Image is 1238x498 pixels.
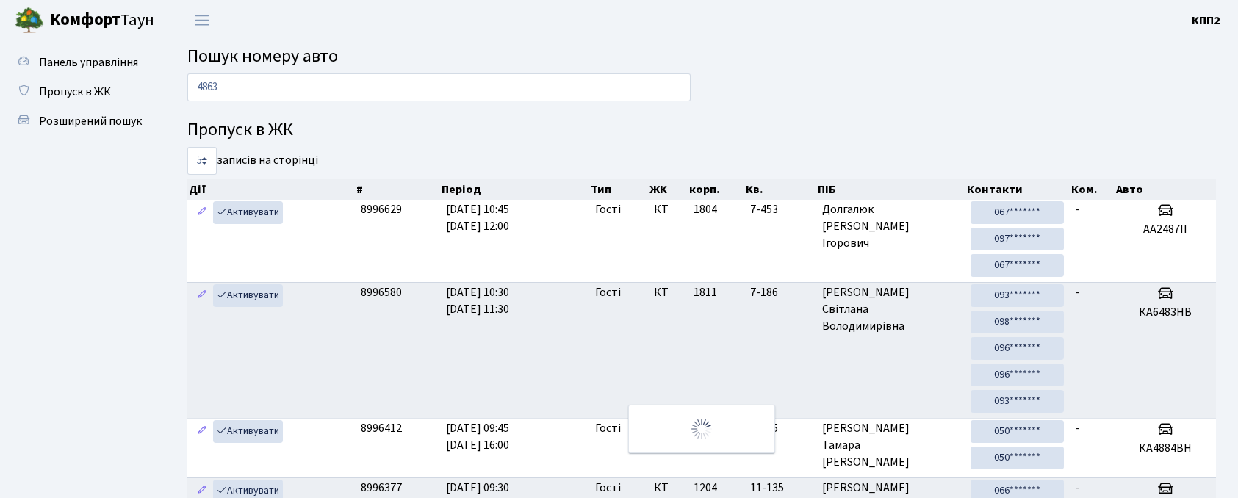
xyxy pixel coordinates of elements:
[1076,284,1080,300] span: -
[595,420,621,437] span: Гості
[822,284,960,335] span: [PERSON_NAME] Світлана Володимирівна
[361,480,402,496] span: 8996377
[744,179,816,200] th: Кв.
[1120,441,1210,455] h5: КА4884ВН
[694,201,717,217] span: 1804
[750,420,810,437] span: 14-85
[654,480,682,497] span: КТ
[1076,480,1080,496] span: -
[193,201,211,224] a: Редагувати
[654,284,682,301] span: КТ
[688,179,744,200] th: корп.
[361,420,402,436] span: 8996412
[694,284,717,300] span: 1811
[1120,223,1210,237] h5: АА2487ІІ
[39,113,142,129] span: Розширений пошук
[7,107,154,136] a: Розширений пошук
[822,420,960,471] span: [PERSON_NAME] Тамара [PERSON_NAME]
[355,179,439,200] th: #
[1192,12,1220,29] a: КПП2
[589,179,648,200] th: Тип
[750,284,810,301] span: 7-186
[654,201,682,218] span: КТ
[816,179,965,200] th: ПІБ
[1115,179,1216,200] th: Авто
[213,420,283,443] a: Активувати
[595,201,621,218] span: Гості
[446,201,509,234] span: [DATE] 10:45 [DATE] 12:00
[193,420,211,443] a: Редагувати
[694,480,717,496] span: 1204
[50,8,154,33] span: Таун
[446,284,509,317] span: [DATE] 10:30 [DATE] 11:30
[213,201,283,224] a: Активувати
[213,284,283,307] a: Активувати
[187,120,1216,141] h4: Пропуск в ЖК
[39,54,138,71] span: Панель управління
[187,43,338,69] span: Пошук номеру авто
[193,284,211,307] a: Редагувати
[1070,179,1115,200] th: Ком.
[187,147,318,175] label: записів на сторінці
[440,179,590,200] th: Період
[7,48,154,77] a: Панель управління
[50,8,120,32] b: Комфорт
[187,147,217,175] select: записів на сторінці
[184,8,220,32] button: Переключити навігацію
[187,179,355,200] th: Дії
[690,417,713,441] img: Обробка...
[648,179,688,200] th: ЖК
[750,201,810,218] span: 7-453
[595,284,621,301] span: Гості
[750,480,810,497] span: 11-135
[965,179,1070,200] th: Контакти
[7,77,154,107] a: Пропуск в ЖК
[1076,420,1080,436] span: -
[1076,201,1080,217] span: -
[187,73,691,101] input: Пошук
[39,84,111,100] span: Пропуск в ЖК
[446,420,509,453] span: [DATE] 09:45 [DATE] 16:00
[595,480,621,497] span: Гості
[1120,306,1210,320] h5: КА6483НВ
[822,201,960,252] span: Долгалюк [PERSON_NAME] Ігорович
[15,6,44,35] img: logo.png
[361,201,402,217] span: 8996629
[361,284,402,300] span: 8996580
